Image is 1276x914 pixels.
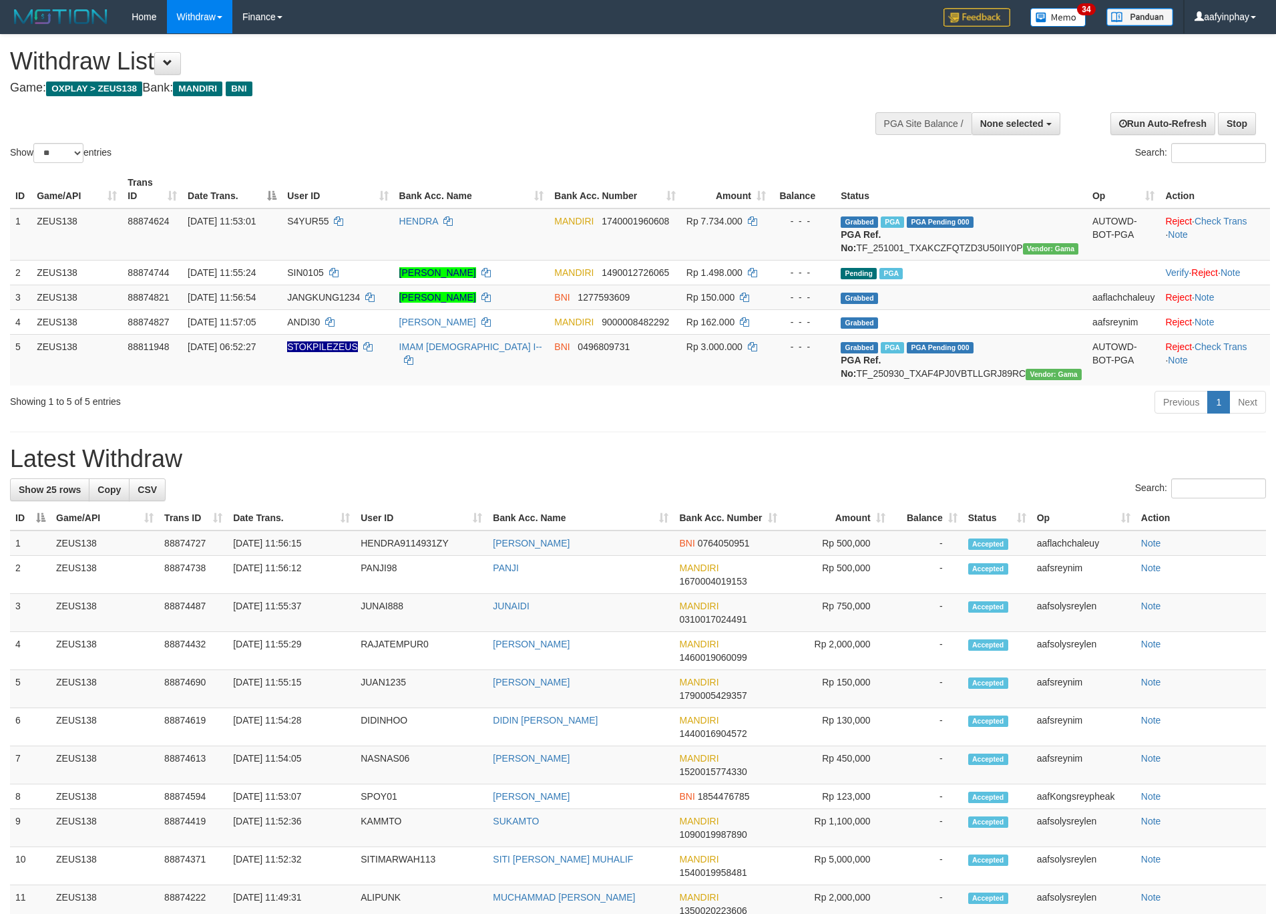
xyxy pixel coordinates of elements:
[841,268,877,279] span: Pending
[686,216,742,226] span: Rp 7.734.000
[980,118,1044,129] span: None selected
[1141,854,1161,865] a: Note
[783,506,891,530] th: Amount: activate to sort column ascending
[1195,216,1247,226] a: Check Trans
[493,816,539,826] a: SUKAMTO
[968,792,1008,803] span: Accepted
[777,340,830,353] div: - - -
[159,594,228,632] td: 88874487
[128,317,169,327] span: 88874827
[777,291,830,304] div: - - -
[31,170,122,208] th: Game/API: activate to sort column ascending
[1032,632,1136,670] td: aafsolysreylen
[188,292,256,303] span: [DATE] 11:56:54
[1032,708,1136,746] td: aafsreynim
[891,809,963,847] td: -
[31,309,122,334] td: ZEUS138
[968,601,1008,613] span: Accepted
[51,784,159,809] td: ZEUS138
[228,670,355,708] td: [DATE] 11:55:15
[51,670,159,708] td: ZEUS138
[963,506,1032,530] th: Status: activate to sort column ascending
[10,708,51,746] td: 6
[602,216,669,226] span: Copy 1740001960608 to clipboard
[1087,208,1160,261] td: AUTOWD-BOT-PGA
[10,478,89,501] a: Show 25 rows
[968,716,1008,727] span: Accepted
[1141,601,1161,611] a: Note
[355,670,487,708] td: JUAN1235
[487,506,674,530] th: Bank Acc. Name: activate to sort column ascending
[777,266,830,279] div: - - -
[287,292,360,303] span: JANGKUNG1234
[777,214,830,228] div: - - -
[968,893,1008,904] span: Accepted
[1032,784,1136,809] td: aafKongsreypheak
[159,670,228,708] td: 88874690
[10,556,51,594] td: 2
[399,267,476,278] a: [PERSON_NAME]
[907,342,974,353] span: PGA Pending
[1087,309,1160,334] td: aafsreynim
[891,847,963,885] td: -
[554,317,594,327] span: MANDIRI
[159,708,228,746] td: 88874619
[679,677,718,688] span: MANDIRI
[493,854,633,865] a: SITI [PERSON_NAME] MUHALIF
[783,670,891,708] td: Rp 150,000
[972,112,1060,135] button: None selected
[188,267,256,278] span: [DATE] 11:55:24
[771,170,835,208] th: Balance
[355,809,487,847] td: KAMMTO
[1141,892,1161,903] a: Note
[159,556,228,594] td: 88874738
[783,632,891,670] td: Rp 2,000,000
[1191,267,1218,278] a: Reject
[188,216,256,226] span: [DATE] 11:53:01
[1171,143,1266,163] input: Search:
[578,341,630,352] span: Copy 0496809731 to clipboard
[835,208,1087,261] td: TF_251001_TXAKCZFQTZD3U50IIY0P
[891,530,963,556] td: -
[698,538,750,549] span: Copy 0764050951 to clipboard
[10,670,51,708] td: 5
[10,594,51,632] td: 3
[841,342,878,353] span: Grabbed
[493,538,570,549] a: [PERSON_NAME]
[399,341,542,352] a: IMAM [DEMOGRAPHIC_DATA] I--
[1032,556,1136,594] td: aafsreynim
[1160,309,1270,334] td: ·
[19,484,81,495] span: Show 25 rows
[10,847,51,885] td: 10
[228,784,355,809] td: [DATE] 11:53:07
[31,260,122,285] td: ZEUS138
[1032,809,1136,847] td: aafsolysreylen
[679,614,747,625] span: Copy 0310017024491 to clipboard
[841,355,881,379] b: PGA Ref. No:
[33,143,83,163] select: Showentries
[10,390,521,408] div: Showing 1 to 5 of 5 entries
[493,791,570,802] a: [PERSON_NAME]
[968,677,1008,689] span: Accepted
[10,530,51,556] td: 1
[159,632,228,670] td: 88874432
[1168,355,1188,365] a: Note
[128,216,169,226] span: 88874624
[51,556,159,594] td: ZEUS138
[1032,506,1136,530] th: Op: activate to sort column ascending
[968,754,1008,765] span: Accepted
[679,652,747,663] span: Copy 1460019060099 to clipboard
[679,576,747,587] span: Copy 1670004019153 to clipboard
[138,484,157,495] span: CSV
[399,292,476,303] a: [PERSON_NAME]
[1160,260,1270,285] td: · ·
[1160,170,1270,208] th: Action
[841,293,878,304] span: Grabbed
[881,342,904,353] span: Marked by aafsreyleap
[1032,847,1136,885] td: aafsolysreylen
[1077,3,1095,15] span: 34
[493,715,598,726] a: DIDIN [PERSON_NAME]
[51,632,159,670] td: ZEUS138
[228,708,355,746] td: [DATE] 11:54:28
[493,753,570,764] a: [PERSON_NAME]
